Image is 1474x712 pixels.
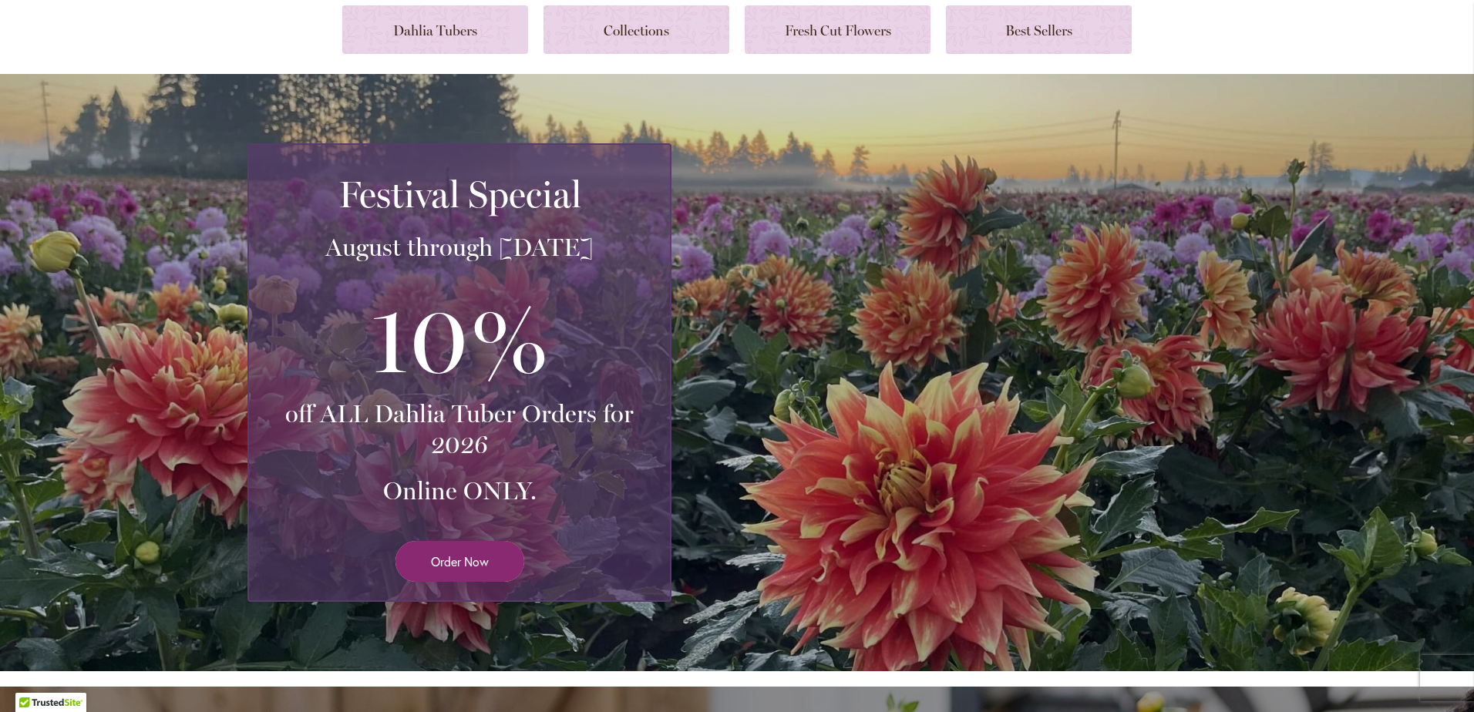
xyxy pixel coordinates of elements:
[431,552,489,570] span: Order Now
[395,541,524,582] a: Order Now
[268,398,651,460] h3: off ALL Dahlia Tuber Orders for 2026
[268,173,651,216] h2: Festival Special
[268,475,651,506] h3: Online ONLY.
[268,232,651,263] h3: August through [DATE]
[268,278,651,398] h3: 10%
